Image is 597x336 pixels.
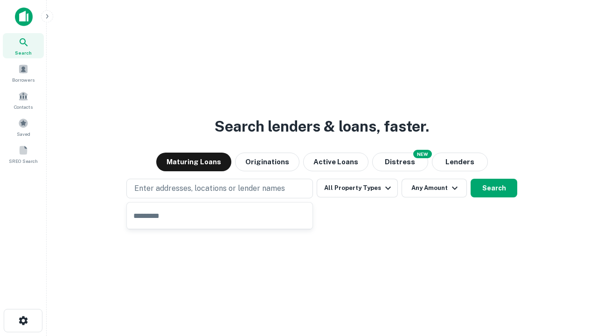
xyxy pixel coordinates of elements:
a: SREO Search [3,141,44,167]
img: capitalize-icon.png [15,7,33,26]
span: Search [15,49,32,56]
button: All Property Types [317,179,398,197]
button: Maturing Loans [156,153,231,171]
a: Contacts [3,87,44,112]
button: Originations [235,153,299,171]
a: Borrowers [3,60,44,85]
h3: Search lenders & loans, faster. [215,115,429,138]
div: NEW [413,150,432,158]
button: Search distressed loans with lien and other non-mortgage details. [372,153,428,171]
a: Search [3,33,44,58]
button: Active Loans [303,153,368,171]
p: Enter addresses, locations or lender names [134,183,285,194]
span: Saved [17,130,30,138]
button: Enter addresses, locations or lender names [126,179,313,198]
span: Contacts [14,103,33,111]
span: Borrowers [12,76,35,84]
button: Lenders [432,153,488,171]
a: Saved [3,114,44,140]
span: SREO Search [9,157,38,165]
iframe: Chat Widget [550,261,597,306]
button: Any Amount [402,179,467,197]
button: Search [471,179,517,197]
